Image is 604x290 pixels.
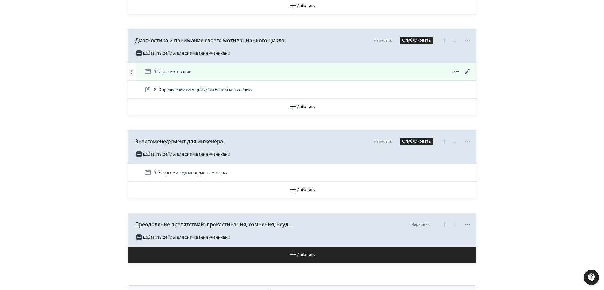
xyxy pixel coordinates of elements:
[154,86,252,93] span: 2. Определение текущей фазы Вашей мотивации.
[128,247,476,263] button: Добавить
[400,37,433,44] button: Опубликовать
[374,38,392,43] div: Черновик
[128,81,476,99] div: 2. Определение текущей фазы Вашей мотивации.
[135,221,293,228] span: Преодоление препятствий: прокастинация, сомнения, неудачи.
[128,63,476,81] div: 1. 7 фаз мотивации
[135,138,224,145] span: Энергоменеджмент для инженера.
[135,37,286,44] span: Диагностика и понимание своего мотивационного цикла.
[128,182,476,198] button: Добавить
[135,232,230,242] button: Добавить файлы для скачивания учениками
[411,222,430,227] div: Черновик
[374,139,392,144] div: Черновик
[154,169,227,176] span: 1. Энергоменеджмент для инженера.
[135,149,230,159] button: Добавить файлы для скачивания учениками
[128,164,476,182] div: 1. Энергоменеджмент для инженера.
[135,48,230,58] button: Добавить файлы для скачивания учениками
[128,99,476,115] button: Добавить
[154,68,191,75] span: 1. 7 фаз мотивации
[400,138,433,145] button: Опубликовать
